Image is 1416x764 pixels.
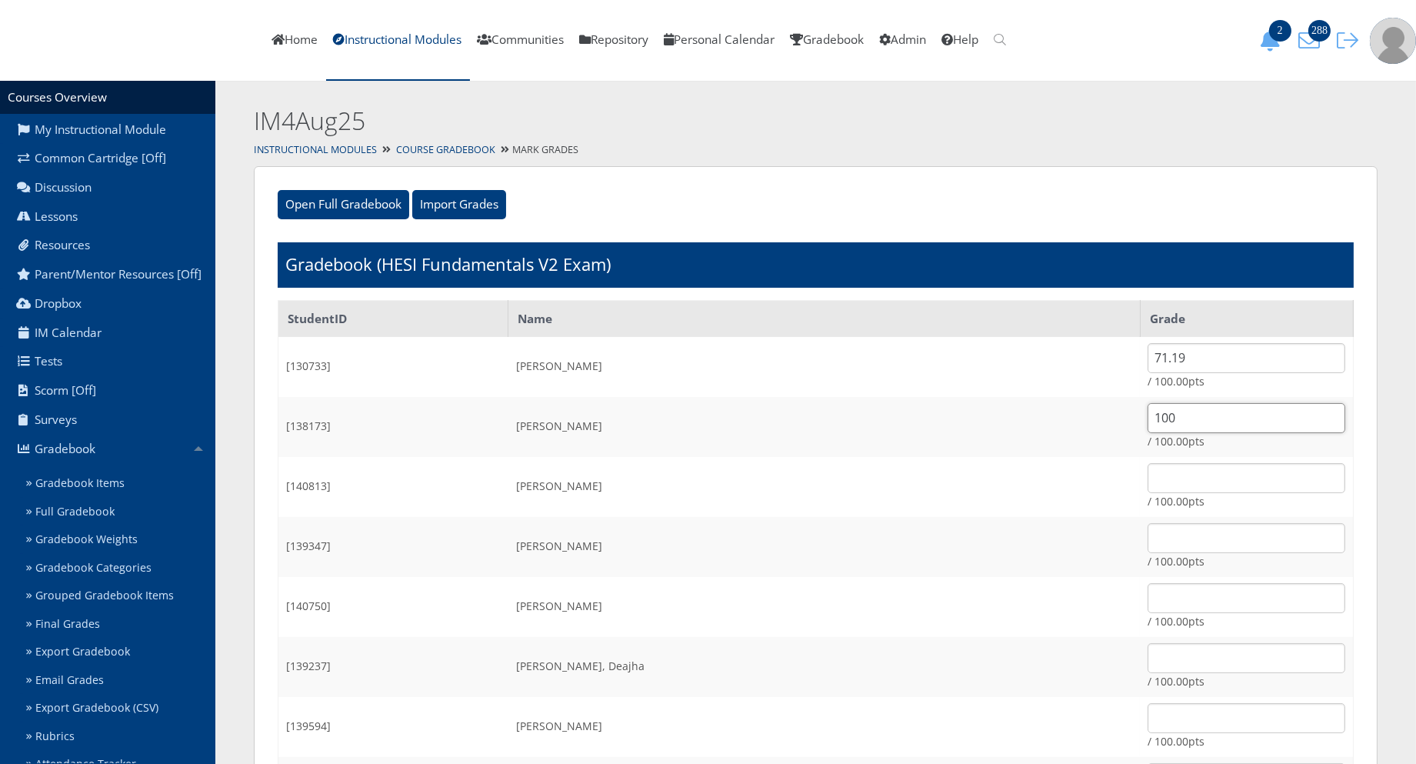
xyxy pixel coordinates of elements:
td: [PERSON_NAME] [508,397,1140,457]
a: Full Gradebook [20,498,215,526]
td: / 100.00pts [1140,637,1353,697]
td: [PERSON_NAME] [508,337,1140,397]
td: / 100.00pts [1140,457,1353,517]
td: [140750] [278,577,508,637]
a: Rubrics [20,722,215,751]
a: Export Gradebook [20,638,215,666]
input: Import Grades [412,190,506,219]
td: / 100.00pts [1140,397,1353,457]
td: [139237] [278,637,508,697]
a: Gradebook Items [20,469,215,498]
a: Instructional Modules [254,143,377,156]
a: 288 [1293,32,1331,48]
div: Mark Grades [215,139,1416,162]
a: Courses Overview [8,89,107,105]
img: user-profile-default-picture.png [1370,18,1416,64]
a: Grouped Gradebook Items [20,582,215,610]
span: 2 [1269,20,1291,42]
td: / 100.00pts [1140,337,1353,397]
td: [139594] [278,697,508,757]
td: [130733] [278,337,508,397]
td: / 100.00pts [1140,577,1353,637]
strong: Grade [1150,311,1185,327]
td: [PERSON_NAME], Deajha [508,637,1140,697]
td: / 100.00pts [1140,697,1353,757]
input: Open Full Gradebook [278,190,409,219]
button: 288 [1293,29,1331,52]
a: Gradebook Weights [20,525,215,554]
td: [139347] [278,517,508,577]
button: 2 [1254,29,1293,52]
td: [PERSON_NAME] [508,697,1140,757]
td: [PERSON_NAME] [508,457,1140,517]
a: Final Grades [20,610,215,639]
a: Email Grades [20,666,215,695]
strong: StudentID [288,311,347,327]
span: 288 [1308,20,1331,42]
td: [PERSON_NAME] [508,517,1140,577]
td: [140813] [278,457,508,517]
strong: Name [518,311,552,327]
a: Gradebook Categories [20,554,215,582]
td: / 100.00pts [1140,517,1353,577]
a: 2 [1254,32,1293,48]
h1: Gradebook (HESI Fundamentals V2 Exam) [285,252,611,276]
a: Course Gradebook [396,143,495,156]
td: [138173] [278,397,508,457]
a: Export Gradebook (CSV) [20,694,215,722]
h2: IM4Aug25 [254,104,1125,138]
td: [PERSON_NAME] [508,577,1140,637]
